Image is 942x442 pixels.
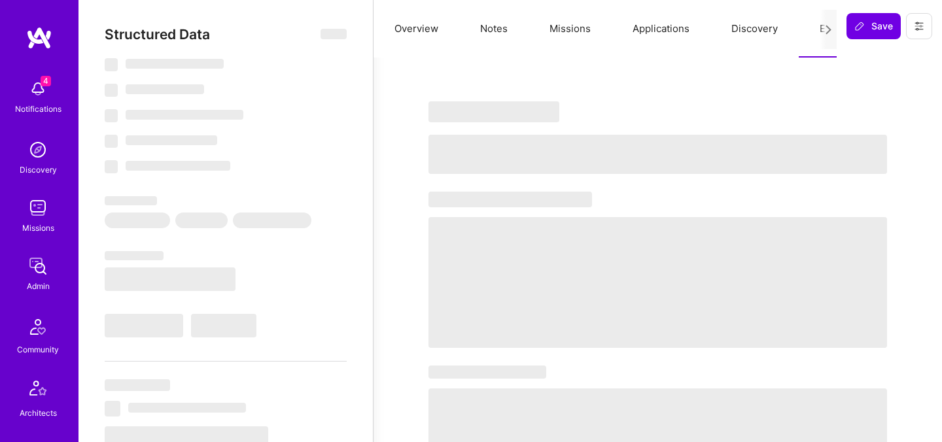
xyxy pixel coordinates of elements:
span: ‌ [175,212,228,228]
img: Architects [22,375,54,406]
div: Missions [22,221,54,235]
span: ‌ [428,192,592,207]
span: ‌ [321,29,347,39]
span: ‌ [428,135,887,174]
span: ‌ [126,135,217,145]
img: logo [26,26,52,50]
div: Architects [20,406,57,420]
span: ‌ [105,58,118,71]
span: ‌ [105,267,235,291]
span: Save [854,20,893,33]
span: ‌ [428,101,559,122]
i: icon Next [824,25,833,35]
span: ‌ [105,251,164,260]
span: ‌ [428,365,546,379]
span: ‌ [105,401,120,416]
span: ‌ [105,160,118,173]
img: admin teamwork [25,253,51,279]
span: ‌ [105,379,170,391]
span: ‌ [126,84,204,94]
span: ‌ [428,217,887,348]
button: Save [846,13,901,39]
img: Community [22,311,54,343]
span: ‌ [191,314,256,337]
span: ‌ [233,212,311,228]
span: ‌ [126,161,230,171]
span: ‌ [126,59,224,69]
div: Notifications [15,102,61,116]
span: ‌ [128,403,246,413]
span: 4 [41,76,51,86]
img: bell [25,76,51,102]
span: ‌ [105,212,170,228]
span: ‌ [105,196,157,205]
div: Admin [27,279,50,293]
span: Structured Data [105,26,210,42]
img: teamwork [25,195,51,221]
span: ‌ [105,109,118,122]
img: discovery [25,137,51,163]
span: ‌ [105,84,118,97]
div: Community [17,343,59,356]
div: Discovery [20,163,57,177]
span: ‌ [105,135,118,148]
span: ‌ [105,314,183,337]
span: ‌ [126,110,243,120]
